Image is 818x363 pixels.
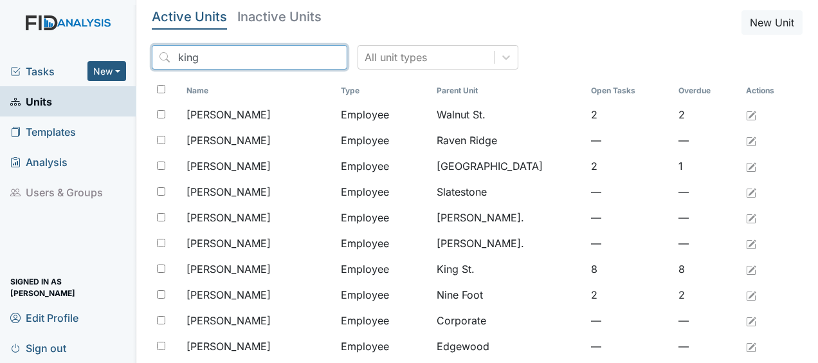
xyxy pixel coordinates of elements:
a: Edit [746,339,756,354]
td: Employee [336,282,432,308]
td: Employee [336,333,432,359]
span: Analysis [10,152,68,172]
span: Units [10,91,52,111]
td: — [673,333,741,359]
td: Employee [336,179,432,205]
td: — [673,127,741,153]
td: Employee [336,102,432,127]
input: Search... [152,45,347,70]
th: Toggle SortBy [181,80,336,102]
th: Toggle SortBy [432,80,586,102]
a: Edit [746,158,756,174]
span: [PERSON_NAME] [186,107,271,122]
span: [PERSON_NAME] [186,158,271,174]
th: Toggle SortBy [586,80,673,102]
span: [PERSON_NAME] [186,236,271,251]
span: Signed in as [PERSON_NAME] [10,277,126,297]
a: Edit [746,133,756,148]
td: — [673,230,741,256]
td: 2 [586,153,673,179]
a: Edit [746,261,756,277]
th: Actions [741,80,803,102]
span: [PERSON_NAME] [186,339,271,354]
td: [PERSON_NAME]. [432,230,586,256]
td: — [586,205,673,230]
td: Employee [336,127,432,153]
td: Raven Ridge [432,127,586,153]
td: Employee [336,230,432,256]
button: New [87,61,126,81]
td: 8 [586,256,673,282]
td: Walnut St. [432,102,586,127]
td: 2 [586,102,673,127]
div: All unit types [365,50,427,65]
td: Employee [336,308,432,333]
span: [PERSON_NAME] [186,210,271,225]
a: Edit [746,236,756,251]
td: Employee [336,153,432,179]
td: 2 [673,102,741,127]
td: [GEOGRAPHIC_DATA] [432,153,586,179]
span: Edit Profile [10,308,78,328]
a: Edit [746,107,756,122]
td: 1 [673,153,741,179]
a: Edit [746,210,756,225]
td: Slatestone [432,179,586,205]
td: Corporate [432,308,586,333]
a: Edit [746,287,756,302]
span: [PERSON_NAME] [186,261,271,277]
button: New Unit [741,10,803,35]
h5: Active Units [152,10,227,23]
span: [PERSON_NAME] [186,133,271,148]
td: — [673,179,741,205]
td: 2 [586,282,673,308]
th: Toggle SortBy [673,80,741,102]
h5: Inactive Units [237,10,322,23]
a: Edit [746,184,756,200]
td: — [673,308,741,333]
td: 8 [673,256,741,282]
td: Edgewood [432,333,586,359]
span: Sign out [10,338,66,358]
td: — [586,333,673,359]
span: [PERSON_NAME] [186,184,271,200]
td: — [586,179,673,205]
input: Toggle All Rows Selected [157,85,165,93]
a: Tasks [10,64,87,79]
td: — [586,308,673,333]
td: King St. [432,256,586,282]
td: Nine Foot [432,282,586,308]
span: Templates [10,122,76,142]
td: — [673,205,741,230]
td: Employee [336,205,432,230]
td: [PERSON_NAME]. [432,205,586,230]
td: — [586,230,673,256]
td: 2 [673,282,741,308]
span: [PERSON_NAME] [186,313,271,328]
td: — [586,127,673,153]
th: Toggle SortBy [336,80,432,102]
td: Employee [336,256,432,282]
span: [PERSON_NAME] [186,287,271,302]
a: Edit [746,313,756,328]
